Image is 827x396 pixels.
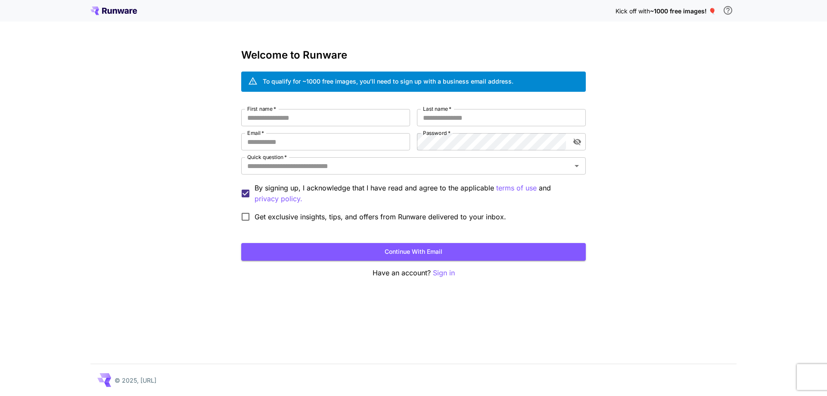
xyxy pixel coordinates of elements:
[433,268,455,278] button: Sign in
[247,105,276,112] label: First name
[255,193,302,204] p: privacy policy.
[255,183,579,204] p: By signing up, I acknowledge that I have read and agree to the applicable and
[423,105,451,112] label: Last name
[423,129,451,137] label: Password
[255,212,506,222] span: Get exclusive insights, tips, and offers from Runware delivered to your inbox.
[255,193,302,204] button: By signing up, I acknowledge that I have read and agree to the applicable terms of use and
[115,376,156,385] p: © 2025, [URL]
[650,7,716,15] span: ~1000 free images! 🎈
[569,134,585,150] button: toggle password visibility
[241,268,586,278] p: Have an account?
[247,129,264,137] label: Email
[616,7,650,15] span: Kick off with
[496,183,537,193] button: By signing up, I acknowledge that I have read and agree to the applicable and privacy policy.
[241,243,586,261] button: Continue with email
[263,77,513,86] div: To qualify for ~1000 free images, you’ll need to sign up with a business email address.
[247,153,287,161] label: Quick question
[496,183,537,193] p: terms of use
[241,49,586,61] h3: Welcome to Runware
[571,160,583,172] button: Open
[719,2,737,19] button: In order to qualify for free credit, you need to sign up with a business email address and click ...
